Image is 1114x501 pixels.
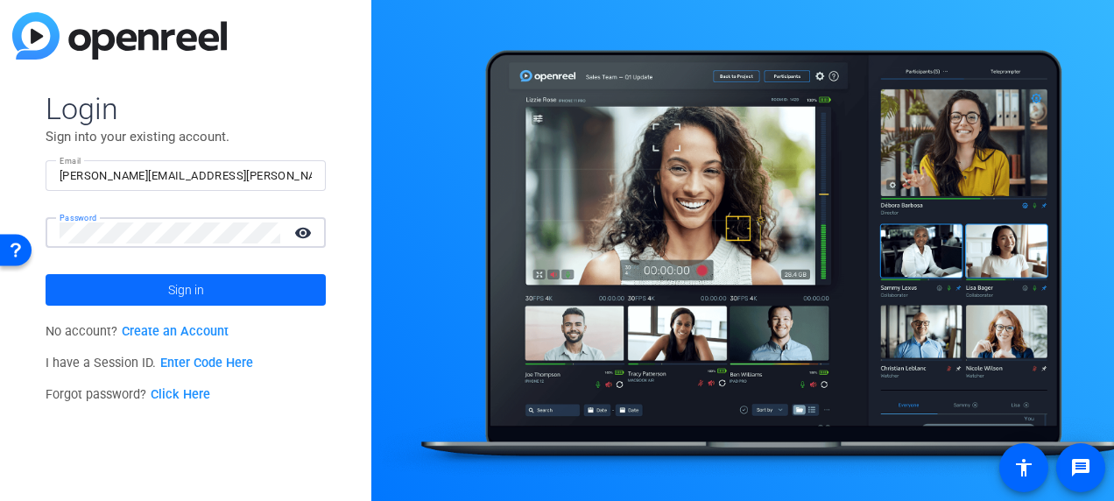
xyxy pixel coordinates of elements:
[160,356,253,370] a: Enter Code Here
[12,12,227,60] img: blue-gradient.svg
[1013,457,1034,478] mat-icon: accessibility
[284,220,326,245] mat-icon: visibility
[168,268,204,312] span: Sign in
[46,127,326,146] p: Sign into your existing account.
[60,156,81,166] mat-label: Email
[46,90,326,127] span: Login
[60,213,97,222] mat-label: Password
[151,387,210,402] a: Click Here
[46,274,326,306] button: Sign in
[122,324,229,339] a: Create an Account
[46,324,229,339] span: No account?
[46,387,210,402] span: Forgot password?
[60,166,312,187] input: Enter Email Address
[1070,457,1091,478] mat-icon: message
[46,356,253,370] span: I have a Session ID.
